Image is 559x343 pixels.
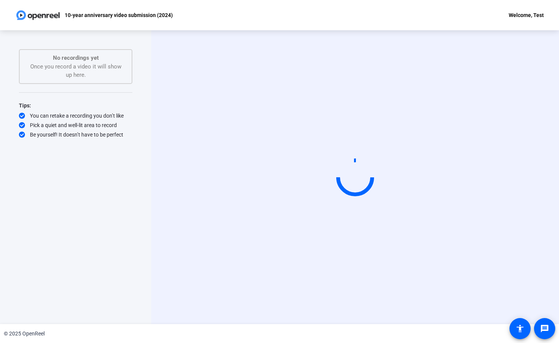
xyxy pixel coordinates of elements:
[27,54,124,62] p: No recordings yet
[19,121,132,129] div: Pick a quiet and well-lit area to record
[19,101,132,110] div: Tips:
[509,11,544,20] div: Welcome, Test
[15,8,61,23] img: OpenReel logo
[27,54,124,79] div: Once you record a video it will show up here.
[540,324,549,333] mat-icon: message
[65,11,173,20] p: 10-year anniversary video submission (2024)
[19,131,132,138] div: Be yourself! It doesn’t have to be perfect
[19,112,132,120] div: You can retake a recording you don’t like
[4,330,45,338] div: © 2025 OpenReel
[516,324,525,333] mat-icon: accessibility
